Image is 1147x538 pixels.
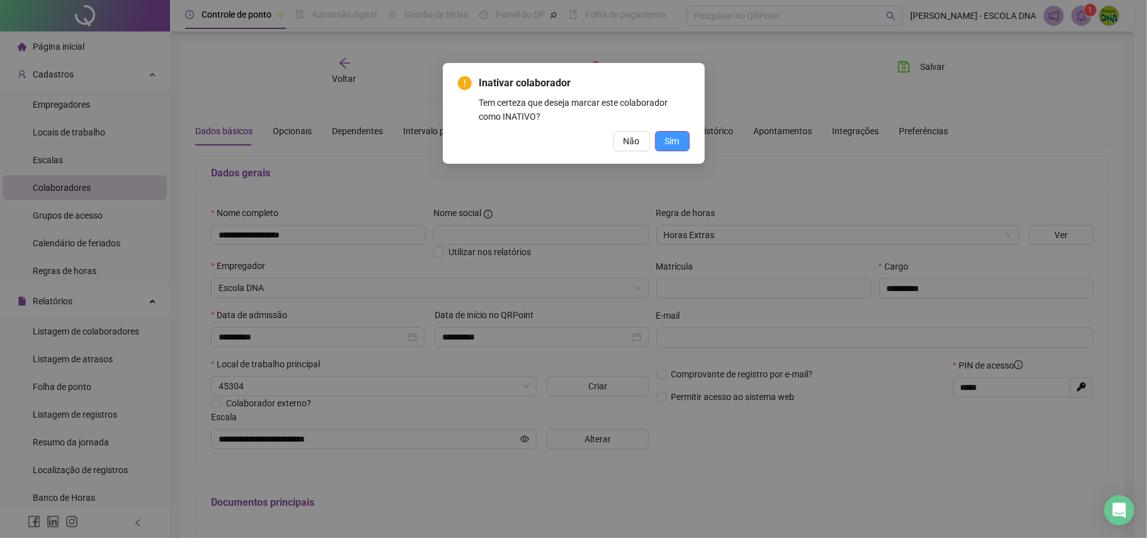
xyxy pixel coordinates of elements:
span: Inativar colaborador [479,76,690,91]
button: Não [613,131,650,151]
span: exclamation-circle [458,76,472,90]
button: Sim [655,131,690,151]
div: Open Intercom Messenger [1104,495,1134,525]
div: Tem certeza que deseja marcar este colaborador como INATIVO? [479,96,690,123]
span: Não [624,134,640,148]
span: Sim [665,134,680,148]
